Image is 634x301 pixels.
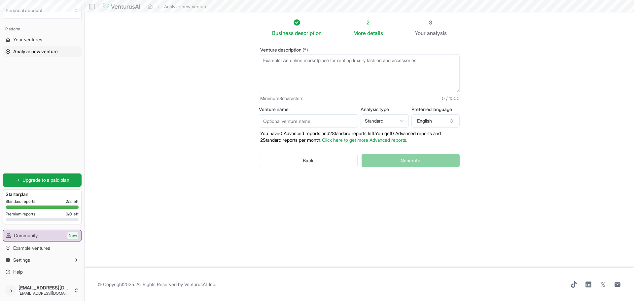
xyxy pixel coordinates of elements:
[415,19,447,26] div: 3
[13,36,42,43] span: Your ventures
[259,107,358,112] label: Venture name
[353,29,366,37] span: More
[3,46,82,57] a: Analyze new venture
[295,30,322,36] span: description
[259,154,358,167] button: Back
[13,257,30,263] span: Settings
[66,199,79,204] span: 2 / 2 left
[3,173,82,187] a: Upgrade to a paid plan
[322,137,407,143] a: Click here to get more Advanced reports.
[98,281,216,288] span: © Copyright 2025 . All Rights Reserved by .
[415,29,426,37] span: Your
[13,48,58,55] span: Analyze new venture
[3,24,82,34] div: Platform
[259,48,460,52] label: Venture description (*)
[18,285,71,291] span: [EMAIL_ADDRESS][DOMAIN_NAME]
[3,230,81,241] a: CommunityNew
[6,211,35,217] span: Premium reports
[3,34,82,45] a: Your ventures
[3,243,82,253] a: Example ventures
[67,232,78,239] span: New
[259,130,460,143] p: You have 0 Advanced reports and 2 Standard reports left. Y ou get 0 Advanced reports and 2 Standa...
[6,199,35,204] span: Standard reports
[272,29,294,37] span: Business
[22,177,69,183] span: Upgrade to a paid plan
[13,245,50,251] span: Example ventures
[442,95,460,102] span: 0 / 1000
[259,114,358,128] input: Optional venture name
[18,291,71,296] span: [EMAIL_ADDRESS][DOMAIN_NAME]
[361,107,409,112] label: Analysis type
[3,267,82,277] a: Help
[427,30,447,36] span: analysis
[13,269,23,275] span: Help
[367,30,383,36] span: details
[66,211,79,217] span: 0 / 0 left
[411,107,460,112] label: Preferred language
[14,232,38,239] span: Community
[3,255,82,265] button: Settings
[260,95,304,102] span: Minimum 8 characters.
[3,282,82,298] button: a[EMAIL_ADDRESS][DOMAIN_NAME][EMAIL_ADDRESS][DOMAIN_NAME]
[184,282,215,287] a: VenturusAI, Inc
[353,19,383,26] div: 2
[5,285,16,296] span: a
[6,191,79,198] h3: Starter plan
[411,114,460,128] button: English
